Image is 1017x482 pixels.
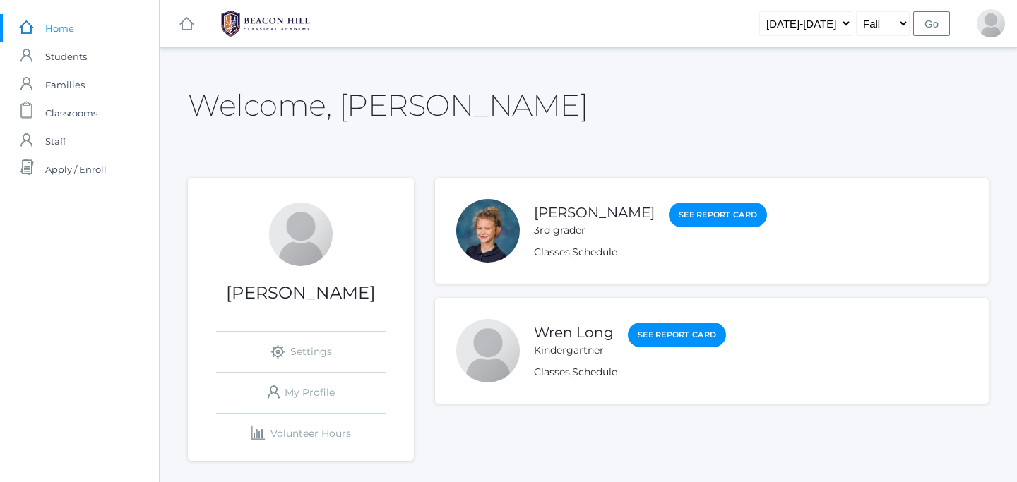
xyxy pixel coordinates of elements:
[628,323,726,347] a: See Report Card
[45,99,97,127] span: Classrooms
[216,414,386,454] a: Volunteer Hours
[572,366,617,378] a: Schedule
[456,199,520,263] div: Idella Long
[534,324,614,341] a: Wren Long
[534,204,655,221] a: [PERSON_NAME]
[188,284,414,302] h1: [PERSON_NAME]
[534,343,614,358] div: Kindergartner
[213,6,319,42] img: BHCALogos-05-308ed15e86a5a0abce9b8dd61676a3503ac9727e845dece92d48e8588c001991.png
[45,71,85,99] span: Families
[216,332,386,372] a: Settings
[45,14,74,42] span: Home
[45,42,87,71] span: Students
[913,11,950,36] input: Go
[534,223,655,238] div: 3rd grader
[669,203,767,227] a: See Report Card
[269,203,333,266] div: Stephen Long
[572,246,617,258] a: Schedule
[534,366,570,378] a: Classes
[216,373,386,413] a: My Profile
[456,319,520,382] div: Wren Long
[534,246,570,258] a: Classes
[188,89,588,121] h2: Welcome, [PERSON_NAME]
[977,9,1005,37] div: Stephen Long
[534,245,767,260] div: ,
[534,365,726,380] div: ,
[45,155,107,183] span: Apply / Enroll
[45,127,66,155] span: Staff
